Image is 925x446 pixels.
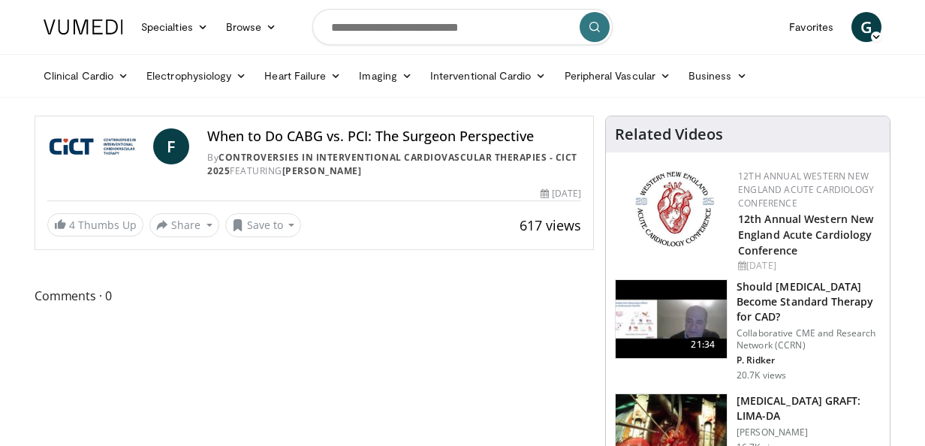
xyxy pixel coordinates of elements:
a: Controversies in Interventional Cardiovascular Therapies - CICT 2025 [207,151,577,177]
button: Share [149,213,219,237]
a: 21:34 Should [MEDICAL_DATA] Become Standard Therapy for CAD? Collaborative CME and Research Netwo... [615,279,881,381]
p: P. Ridker [737,354,881,366]
p: [PERSON_NAME] [737,426,881,438]
h4: When to Do CABG vs. PCI: The Surgeon Perspective [207,128,581,145]
a: Imaging [350,61,421,91]
h3: [MEDICAL_DATA] GRAFT: LIMA-DA [737,393,881,423]
div: [DATE] [738,259,878,273]
a: Peripheral Vascular [556,61,679,91]
a: Interventional Cardio [421,61,556,91]
input: Search topics, interventions [312,9,613,45]
div: By FEATURING [207,151,581,178]
img: 0954f259-7907-4053-a817-32a96463ecc8.png.150x105_q85_autocrop_double_scale_upscale_version-0.2.png [633,170,716,249]
p: Collaborative CME and Research Network (CCRN) [737,327,881,351]
a: Business [679,61,756,91]
a: [PERSON_NAME] [282,164,362,177]
a: 4 Thumbs Up [47,213,143,237]
a: Specialties [132,12,217,42]
a: 12th Annual Western New England Acute Cardiology Conference [738,212,873,258]
h3: Should [MEDICAL_DATA] Become Standard Therapy for CAD? [737,279,881,324]
span: 617 views [520,216,581,234]
a: Favorites [780,12,842,42]
span: Comments 0 [35,286,594,306]
div: [DATE] [541,187,581,200]
a: 12th Annual Western New England Acute Cardiology Conference [738,170,874,209]
a: Clinical Cardio [35,61,137,91]
img: eb63832d-2f75-457d-8c1a-bbdc90eb409c.150x105_q85_crop-smart_upscale.jpg [616,280,727,358]
button: Save to [225,213,302,237]
a: Browse [217,12,286,42]
span: 21:34 [685,337,721,352]
a: G [851,12,881,42]
a: F [153,128,189,164]
img: VuMedi Logo [44,20,123,35]
a: Heart Failure [255,61,350,91]
a: Electrophysiology [137,61,255,91]
h4: Related Videos [615,125,723,143]
span: 4 [69,218,75,232]
img: Controversies in Interventional Cardiovascular Therapies - CICT 2025 [47,128,147,164]
p: 20.7K views [737,369,786,381]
